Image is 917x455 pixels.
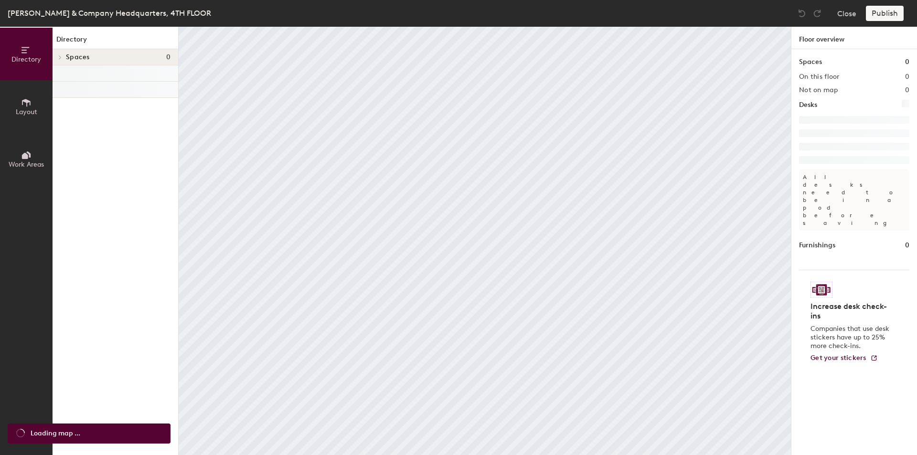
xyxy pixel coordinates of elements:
[799,100,817,110] h1: Desks
[791,27,917,49] h1: Floor overview
[31,428,80,439] span: Loading map ...
[905,57,909,67] h1: 0
[799,57,822,67] h1: Spaces
[9,160,44,169] span: Work Areas
[905,240,909,251] h1: 0
[11,55,41,63] span: Directory
[810,354,878,362] a: Get your stickers
[837,6,856,21] button: Close
[799,73,840,81] h2: On this floor
[810,354,866,362] span: Get your stickers
[797,9,807,18] img: Undo
[53,34,178,49] h1: Directory
[799,86,838,94] h2: Not on map
[905,86,909,94] h2: 0
[799,240,835,251] h1: Furnishings
[810,302,892,321] h4: Increase desk check-ins
[16,108,37,116] span: Layout
[905,73,909,81] h2: 0
[179,27,791,455] canvas: Map
[810,325,892,350] p: Companies that use desk stickers have up to 25% more check-ins.
[66,53,90,61] span: Spaces
[812,9,822,18] img: Redo
[799,169,909,231] p: All desks need to be in a pod before saving
[166,53,171,61] span: 0
[810,282,832,298] img: Sticker logo
[8,7,211,19] div: [PERSON_NAME] & Company Headquarters, 4TH FLOOR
